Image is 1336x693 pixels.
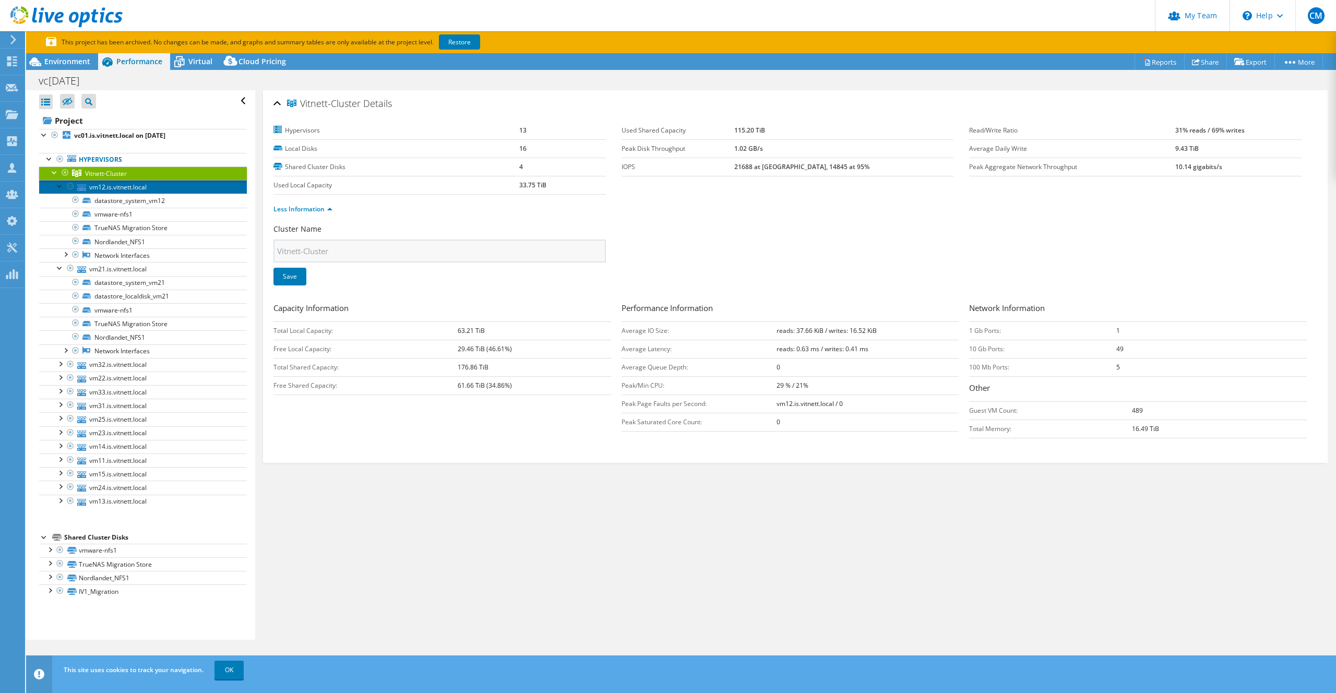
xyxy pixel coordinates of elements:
[622,302,959,316] h3: Performance Information
[85,169,127,178] span: Vitnett-Cluster
[734,126,765,135] b: 115.20 TiB
[238,56,286,66] span: Cloud Pricing
[777,381,808,390] b: 29 % / 21%
[39,276,247,290] a: datastore_system_vm21
[188,56,212,66] span: Virtual
[622,125,734,136] label: Used Shared Capacity
[1175,162,1222,171] b: 10.14 gigabits/s
[458,326,485,335] b: 63.21 TiB
[64,665,204,674] span: This site uses cookies to track your navigation.
[39,481,247,494] a: vm24.is.vitnett.local
[458,344,512,353] b: 29.46 TiB (46.61%)
[273,224,321,234] label: Cluster Name
[39,440,247,453] a: vm14.is.vitnett.local
[46,37,557,48] p: This project has been archived. No changes can be made, and graphs and summary tables are only av...
[519,126,527,135] b: 13
[622,395,777,413] td: Peak Page Faults per Second:
[64,531,247,544] div: Shared Cluster Disks
[39,544,247,557] a: vmware-nfs1
[273,205,332,213] a: Less Information
[458,381,512,390] b: 61.66 TiB (34.86%)
[969,340,1116,358] td: 10 Gb Ports:
[39,495,247,508] a: vm13.is.vitnett.local
[39,385,247,399] a: vm33.is.vitnett.local
[622,358,777,376] td: Average Queue Depth:
[214,661,244,679] a: OK
[273,358,458,376] td: Total Shared Capacity:
[1116,326,1120,335] b: 1
[734,162,869,171] b: 21688 at [GEOGRAPHIC_DATA], 14845 at 95%
[39,557,247,571] a: TrueNAS Migration Store
[39,426,247,440] a: vm23.is.vitnett.local
[622,144,734,154] label: Peak Disk Throughput
[777,417,780,426] b: 0
[969,144,1175,154] label: Average Daily Write
[39,153,247,166] a: Hypervisors
[1116,363,1120,372] b: 5
[969,382,1307,396] h3: Other
[39,453,247,467] a: vm11.is.vitnett.local
[273,302,611,316] h3: Capacity Information
[1175,126,1245,135] b: 31% reads / 69% writes
[39,166,247,180] a: Vitnett-Cluster
[287,99,361,109] span: Vitnett-Cluster
[1132,424,1159,433] b: 16.49 TiB
[1184,54,1227,70] a: Share
[969,420,1132,438] td: Total Memory:
[777,326,877,335] b: reads: 37.66 KiB / writes: 16.52 KiB
[1308,7,1325,24] span: CM
[39,303,247,317] a: vmware-nfs1
[519,181,546,189] b: 33.75 TiB
[734,144,763,153] b: 1.02 GB/s
[273,180,519,190] label: Used Local Capacity
[39,372,247,385] a: vm22.is.vitnett.local
[39,262,247,276] a: vm21.is.vitnett.local
[1226,54,1275,70] a: Export
[622,376,777,395] td: Peak/Min CPU:
[39,290,247,303] a: datastore_localdisk_vm21
[273,162,519,172] label: Shared Cluster Disks
[39,467,247,481] a: vm15.is.vitnett.local
[969,401,1132,420] td: Guest VM Count:
[39,248,247,262] a: Network Interfaces
[622,321,777,340] td: Average IO Size:
[273,340,458,358] td: Free Local Capacity:
[39,571,247,584] a: Nordlandet_NFS1
[1274,54,1323,70] a: More
[34,75,96,87] h1: vc[DATE]
[116,56,162,66] span: Performance
[1175,144,1199,153] b: 9.43 TiB
[1135,54,1185,70] a: Reports
[969,302,1307,316] h3: Network Information
[969,358,1116,376] td: 100 Mb Ports:
[273,268,306,285] a: Save
[622,413,777,431] td: Peak Saturated Core Count:
[969,162,1175,172] label: Peak Aggregate Network Throughput
[969,321,1116,340] td: 1 Gb Ports:
[39,221,247,235] a: TrueNAS Migration Store
[777,344,868,353] b: reads: 0.63 ms / writes: 0.41 ms
[439,34,480,50] a: Restore
[39,412,247,426] a: vm25.is.vitnett.local
[39,399,247,412] a: vm31.is.vitnett.local
[519,162,523,171] b: 4
[622,162,734,172] label: IOPS
[777,399,843,408] b: vm12.is.vitnett.local / 0
[458,363,488,372] b: 176.86 TiB
[39,208,247,221] a: vmware-nfs1
[39,180,247,194] a: vm12.is.vitnett.local
[1116,344,1124,353] b: 49
[1132,406,1143,415] b: 489
[519,144,527,153] b: 16
[39,584,247,598] a: IV1_Migration
[363,97,392,110] span: Details
[39,317,247,330] a: TrueNAS Migration Store
[777,363,780,372] b: 0
[273,321,458,340] td: Total Local Capacity:
[622,340,777,358] td: Average Latency:
[39,129,247,142] a: vc01.is.vitnett.local on [DATE]
[39,194,247,207] a: datastore_system_vm12
[273,376,458,395] td: Free Shared Capacity:
[39,358,247,372] a: vm32.is.vitnett.local
[1243,11,1252,20] svg: \n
